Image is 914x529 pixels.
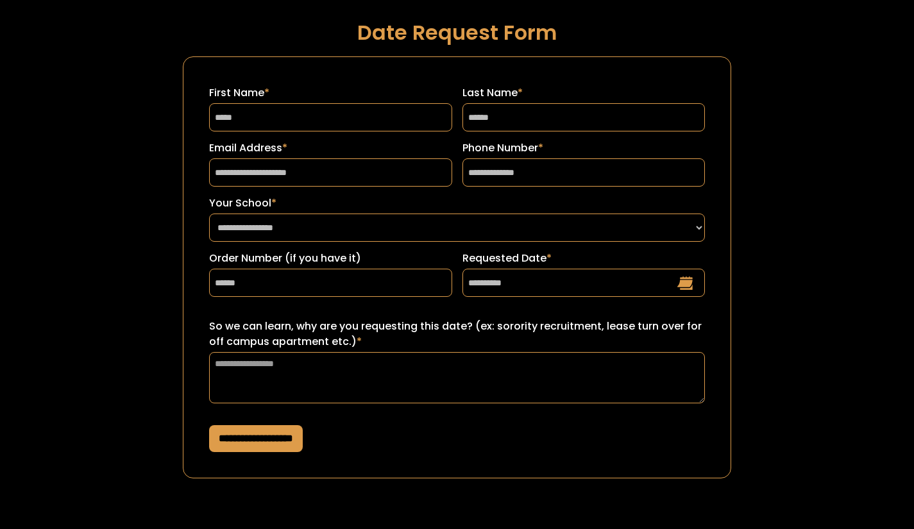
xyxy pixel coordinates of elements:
[209,251,452,266] label: Order Number (if you have it)
[209,140,452,156] label: Email Address
[209,85,452,101] label: First Name
[462,140,706,156] label: Phone Number
[183,21,731,44] h1: Date Request Form
[209,319,705,349] label: So we can learn, why are you requesting this date? (ex: sorority recruitment, lease turn over for...
[462,85,706,101] label: Last Name
[209,196,705,211] label: Your School
[462,251,706,266] label: Requested Date
[183,56,731,478] form: Request a Date Form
